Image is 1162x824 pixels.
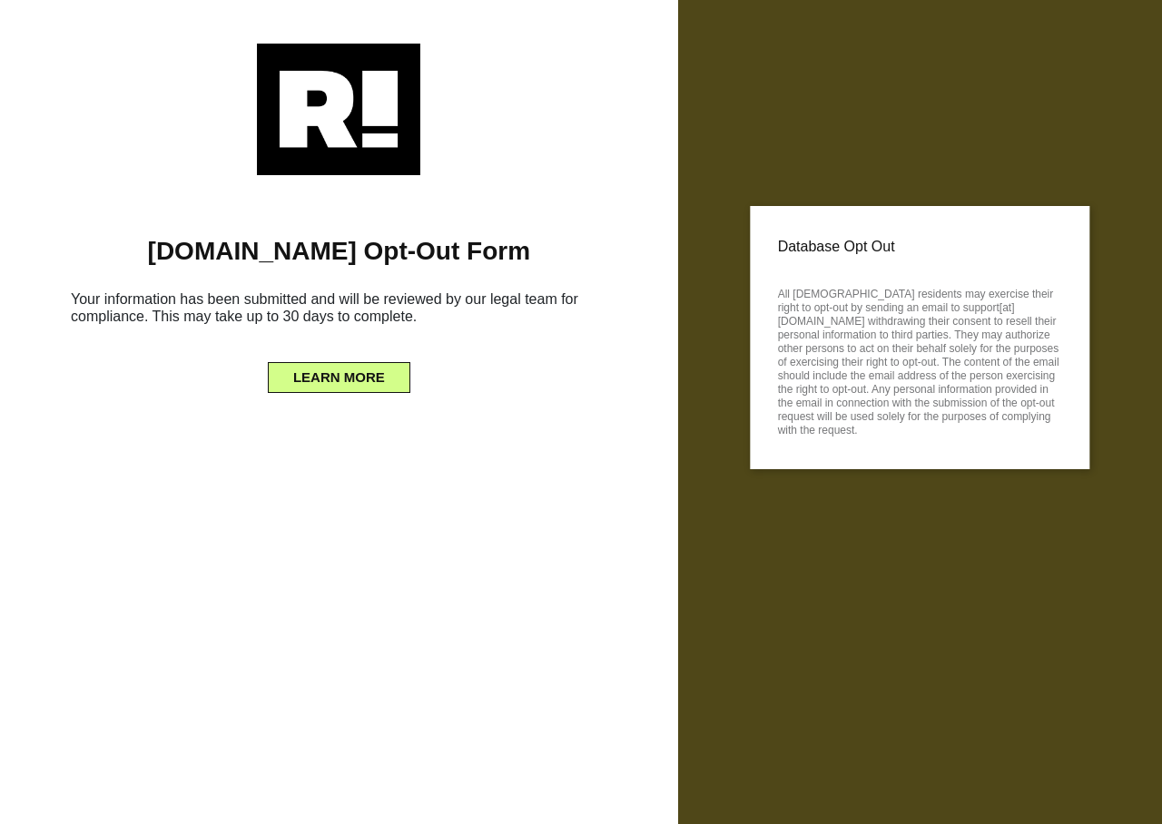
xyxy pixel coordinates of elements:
[27,283,651,339] h6: Your information has been submitted and will be reviewed by our legal team for compliance. This m...
[268,365,410,379] a: LEARN MORE
[268,362,410,393] button: LEARN MORE
[257,44,420,175] img: Retention.com
[27,236,651,267] h1: [DOMAIN_NAME] Opt-Out Form
[778,282,1062,437] p: All [DEMOGRAPHIC_DATA] residents may exercise their right to opt-out by sending an email to suppo...
[778,233,1062,260] p: Database Opt Out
